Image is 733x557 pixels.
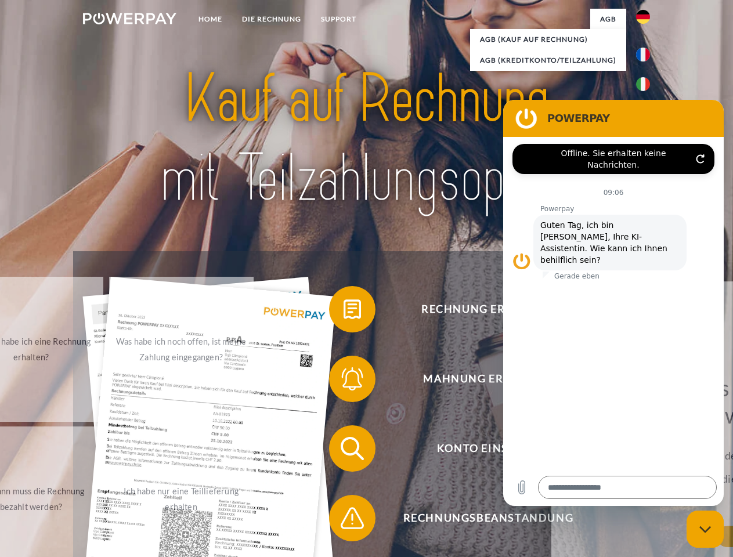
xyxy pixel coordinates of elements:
[346,425,630,472] span: Konto einsehen
[636,77,650,91] img: it
[329,495,631,541] button: Rechnungsbeanstandung
[232,9,311,30] a: DIE RECHNUNG
[109,277,254,422] a: Was habe ich noch offen, ist meine Zahlung eingegangen?
[503,100,724,506] iframe: Messaging-Fenster
[116,334,247,365] div: Was habe ich noch offen, ist meine Zahlung eingegangen?
[338,434,367,463] img: qb_search.svg
[470,50,626,71] a: AGB (Kreditkonto/Teilzahlung)
[189,9,232,30] a: Home
[338,504,367,533] img: qb_warning.svg
[636,10,650,24] img: de
[687,511,724,548] iframe: Schaltfläche zum Öffnen des Messaging-Fensters; Konversation läuft
[311,9,366,30] a: SUPPORT
[116,483,247,515] div: Ich habe nur eine Teillieferung erhalten
[346,495,630,541] span: Rechnungsbeanstandung
[470,29,626,50] a: AGB (Kauf auf Rechnung)
[111,56,622,222] img: title-powerpay_de.svg
[83,13,176,24] img: logo-powerpay-white.svg
[636,48,650,62] img: fr
[329,425,631,472] button: Konto einsehen
[590,9,626,30] a: agb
